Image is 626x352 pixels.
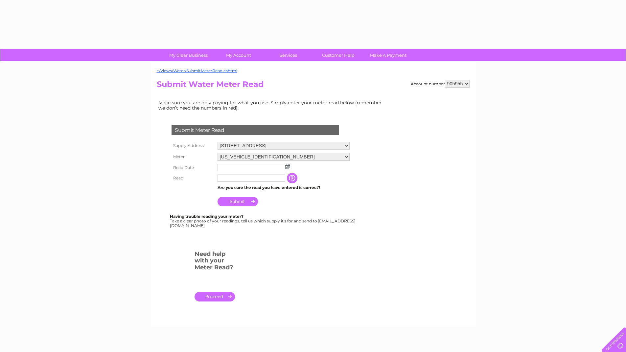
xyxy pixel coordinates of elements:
th: Read Date [170,162,216,173]
a: ~/Views/Water/SubmitMeterRead.cshtml [157,68,237,73]
input: Submit [218,197,258,206]
div: Submit Meter Read [172,125,339,135]
a: My Account [211,49,266,61]
h2: Submit Water Meter Read [157,80,470,92]
td: Make sure you are only paying for what you use. Simply enter your meter read below (remember we d... [157,98,387,112]
th: Read [170,173,216,183]
div: Account number [411,80,470,88]
th: Meter [170,151,216,162]
a: My Clear Business [161,49,216,61]
b: Having trouble reading your meter? [170,214,243,219]
input: Information [287,173,299,183]
a: Customer Help [311,49,365,61]
a: Services [261,49,315,61]
div: Take a clear photo of your readings, tell us which supply it's for and send to [EMAIL_ADDRESS][DO... [170,214,357,228]
th: Supply Address [170,140,216,151]
h3: Need help with your Meter Read? [195,249,235,274]
img: ... [285,164,290,169]
a: . [195,292,235,301]
td: Are you sure the read you have entered is correct? [216,183,351,192]
a: Make A Payment [361,49,415,61]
